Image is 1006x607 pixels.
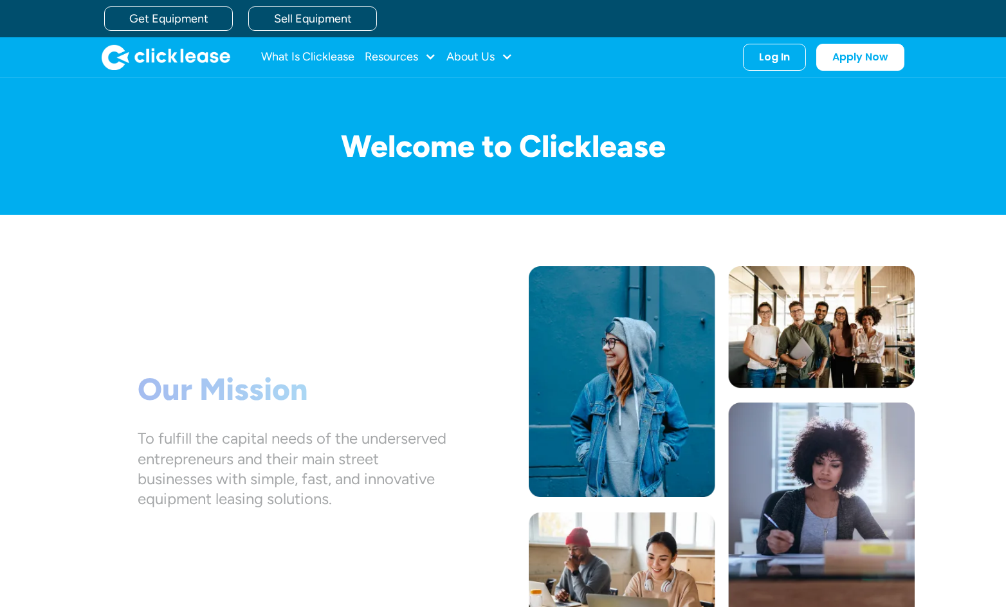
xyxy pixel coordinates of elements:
[759,51,790,64] div: Log In
[91,129,915,163] h1: Welcome to Clicklease
[102,44,230,70] img: Clicklease logo
[138,371,446,408] h1: Our Mission
[816,44,904,71] a: Apply Now
[138,428,446,509] div: To fulfill the capital needs of the underserved entrepreneurs and their main street businesses wi...
[104,6,233,31] a: Get Equipment
[261,44,354,70] a: What Is Clicklease
[248,6,377,31] a: Sell Equipment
